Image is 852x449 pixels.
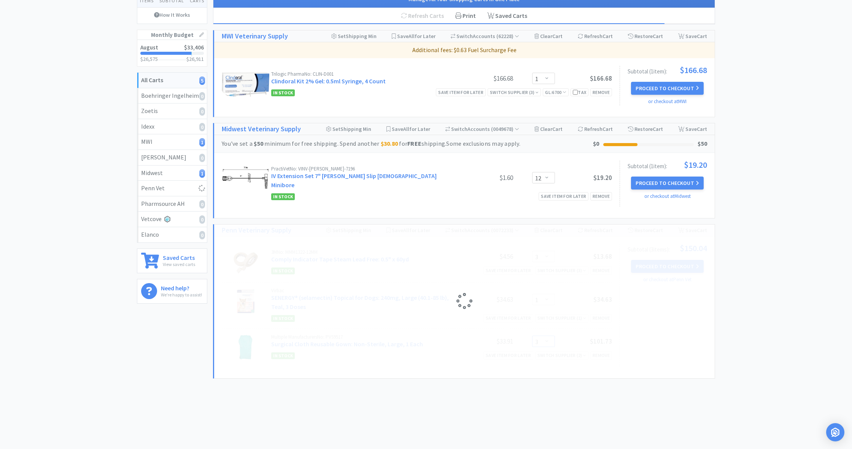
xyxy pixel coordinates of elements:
[680,66,707,74] span: $166.68
[697,33,707,40] span: Cart
[163,253,195,261] h6: Saved Carts
[137,103,207,119] a: Zoetis0
[141,153,203,162] div: [PERSON_NAME]
[539,192,588,200] div: Save item for later
[445,123,520,135] div: Accounts
[271,77,386,85] a: Clindoral Kit 2% Gel: 0.5ml Syringe, 4 Count
[482,8,533,24] a: Saved Carts
[631,177,703,189] button: Proceed to Checkout
[222,72,269,97] img: e4a17453cf314b278980d1c2bd9c6271_7910.png
[137,30,207,40] h1: Monthly Budget
[628,161,707,169] div: Subtotal ( 1 item ):
[395,8,450,24] div: Refresh Carts
[403,126,409,132] span: All
[678,123,707,135] div: Save
[217,45,712,55] p: Additional fees: $0.63 Fuel Surcharge Fee
[141,183,203,193] div: Penn Vet
[271,166,456,171] div: PractiVet No: VINV-[PERSON_NAME]-7196
[602,126,613,132] span: Cart
[451,126,467,132] span: Switch
[199,215,205,224] i: 0
[628,66,707,74] div: Subtotal ( 1 item ):
[141,230,203,240] div: Elanco
[456,33,473,40] span: Switch
[826,423,844,441] div: Open Intercom Messenger
[593,174,612,182] span: $19.20
[161,283,202,291] h6: Need help?
[684,161,707,169] span: $19.20
[141,76,163,84] strong: All Carts
[199,138,205,146] i: 1
[137,40,207,66] a: August$33,406$26,575$26,911
[137,88,207,104] a: Boehringer Ingelheim0
[137,150,207,166] a: [PERSON_NAME]0
[552,33,563,40] span: Cart
[326,123,371,135] div: Shipping Min
[436,88,486,96] div: Save item for later
[653,126,663,132] span: Cart
[222,124,301,135] a: Midwest Veterinary Supply
[271,89,295,96] span: In Stock
[199,231,205,239] i: 0
[332,126,340,132] span: Set
[222,31,288,42] a: MWI Veterinary Supply
[381,140,398,147] strong: $30.80
[573,89,586,96] div: Tax
[697,126,707,132] span: Cart
[222,166,269,189] img: c54078c0168d4a129e734ce829079898_227726.jpeg
[140,45,158,50] h2: August
[141,168,203,178] div: Midwest
[141,199,203,209] div: Pharmsource AH
[163,261,195,268] p: View saved carts
[490,126,519,132] span: ( 0049678 )
[338,33,346,40] span: Set
[552,126,563,132] span: Cart
[141,214,203,224] div: Vetcove
[628,123,663,135] div: Restore
[534,30,563,42] div: Clear
[545,89,566,95] span: GL: 6700
[271,193,295,200] span: In Stock
[648,98,687,105] a: or checkout at MWI
[199,123,205,131] i: 0
[678,30,707,42] div: Save
[409,33,415,40] span: All
[593,139,599,149] div: $0
[141,137,203,147] div: MWI
[392,126,430,132] span: Save for Later
[698,139,707,149] div: $50
[653,33,663,40] span: Cart
[140,56,158,62] span: $26,575
[578,30,613,42] div: Refresh
[137,212,207,227] a: Vetcove0
[189,56,204,62] span: 26,911
[450,8,482,24] div: Print
[137,8,207,22] a: How It Works
[644,193,691,199] a: or checkout at Midwest
[628,30,663,42] div: Restore
[590,88,612,96] div: Remove
[590,192,612,200] div: Remove
[137,119,207,135] a: Idexx0
[254,140,263,147] strong: $50
[199,169,205,178] i: 1
[631,82,703,95] button: Proceed to Checkout
[490,89,539,96] div: Switch Supplier ( 3 )
[137,196,207,212] a: Pharmsource AH0
[137,166,207,181] a: Midwest1
[199,154,205,162] i: 0
[137,73,207,88] a: All Carts5
[578,123,613,135] div: Refresh
[161,291,202,298] p: We're happy to assist!
[602,33,613,40] span: Cart
[186,56,204,62] h3: $
[199,200,205,209] i: 0
[141,122,203,132] div: Idexx
[407,140,421,147] strong: FREE
[271,172,437,189] a: IV Extension Set 7" [PERSON_NAME] Slip [DEMOGRAPHIC_DATA] Minibore
[534,123,563,135] div: Clear
[456,173,513,182] div: $1.60
[141,106,203,116] div: Zoetis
